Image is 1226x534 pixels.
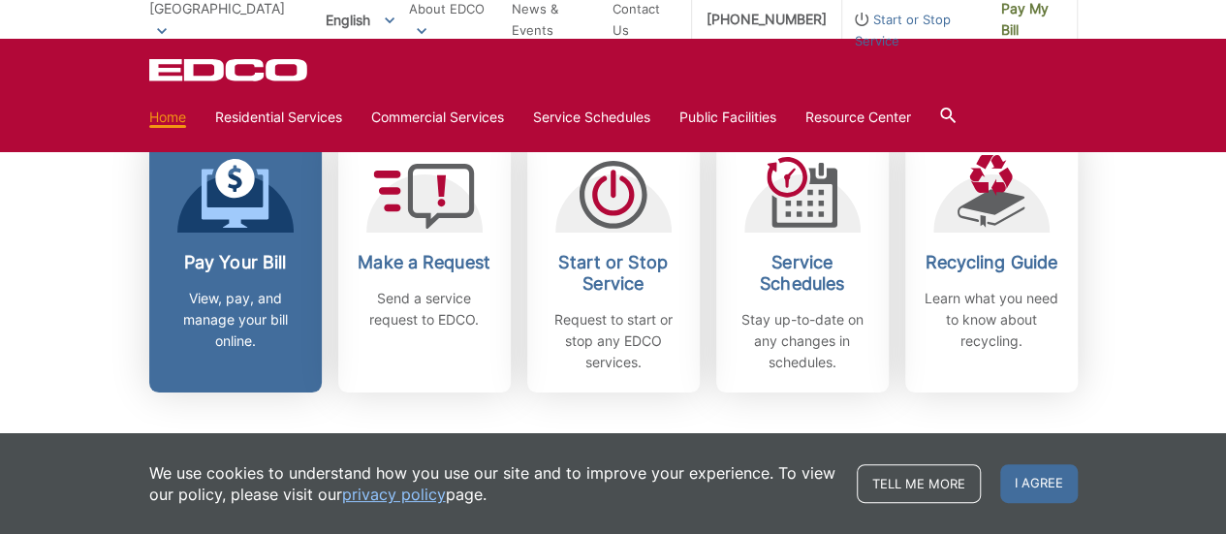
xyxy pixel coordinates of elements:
a: Service Schedules Stay up-to-date on any changes in schedules. [716,136,889,393]
a: Resource Center [805,107,911,128]
a: Make a Request Send a service request to EDCO. [338,136,511,393]
h2: Recycling Guide [920,252,1063,273]
p: Learn what you need to know about recycling. [920,288,1063,352]
p: We use cookies to understand how you use our site and to improve your experience. To view our pol... [149,462,837,505]
a: Residential Services [215,107,342,128]
a: Pay Your Bill View, pay, and manage your bill online. [149,136,322,393]
a: Commercial Services [371,107,504,128]
p: Request to start or stop any EDCO services. [542,309,685,373]
p: Send a service request to EDCO. [353,288,496,330]
a: Service Schedules [533,107,650,128]
span: English [311,4,409,36]
h2: Pay Your Bill [164,252,307,273]
a: EDCD logo. Return to the homepage. [149,58,310,81]
a: Public Facilities [679,107,776,128]
p: View, pay, and manage your bill online. [164,288,307,352]
a: privacy policy [342,484,446,505]
h2: Service Schedules [731,252,874,295]
a: Recycling Guide Learn what you need to know about recycling. [905,136,1078,393]
h2: Start or Stop Service [542,252,685,295]
a: Tell me more [857,464,981,503]
a: Home [149,107,186,128]
span: I agree [1000,464,1078,503]
h2: Make a Request [353,252,496,273]
p: Stay up-to-date on any changes in schedules. [731,309,874,373]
